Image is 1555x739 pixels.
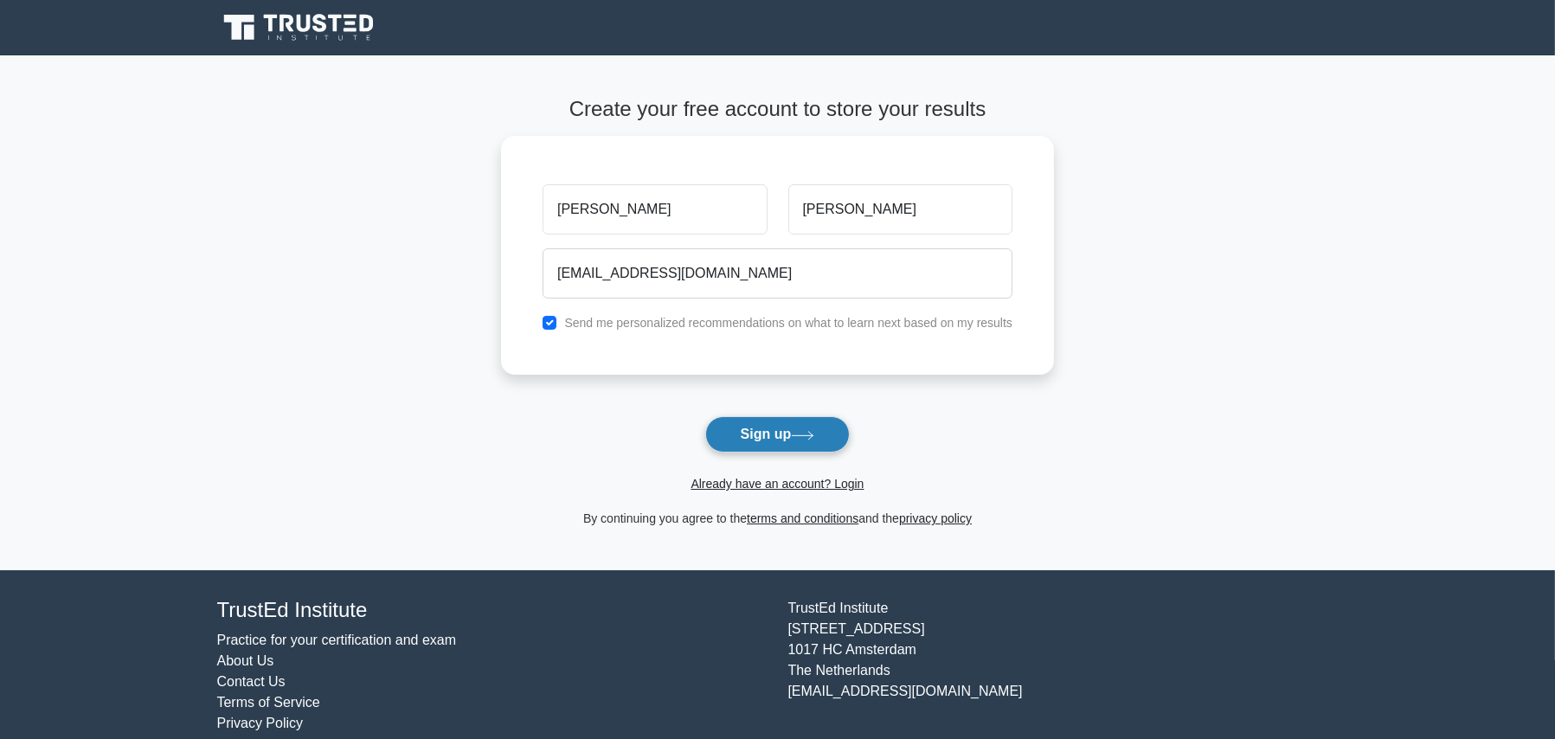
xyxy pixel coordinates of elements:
a: privacy policy [899,511,972,525]
a: terms and conditions [747,511,858,525]
a: Contact Us [217,674,286,689]
a: Already have an account? Login [691,477,864,491]
button: Sign up [705,416,851,453]
input: Email [543,248,1012,299]
a: About Us [217,653,274,668]
input: First name [543,184,767,235]
h4: TrustEd Institute [217,598,768,623]
a: Privacy Policy [217,716,304,730]
a: Practice for your certification and exam [217,633,457,647]
div: By continuing you agree to the and the [491,508,1064,529]
input: Last name [788,184,1012,235]
a: Terms of Service [217,695,320,710]
label: Send me personalized recommendations on what to learn next based on my results [564,316,1012,330]
div: TrustEd Institute [STREET_ADDRESS] 1017 HC Amsterdam The Netherlands [EMAIL_ADDRESS][DOMAIN_NAME] [778,598,1349,734]
h4: Create your free account to store your results [501,97,1054,122]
